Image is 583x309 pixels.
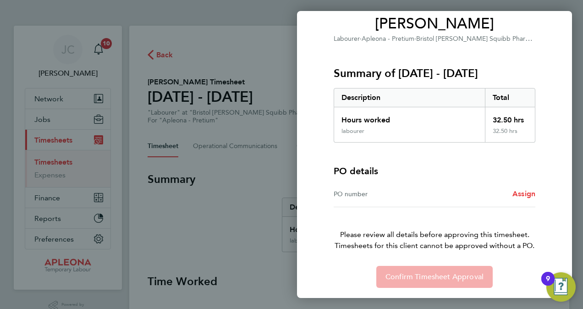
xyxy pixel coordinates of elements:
[323,240,546,251] span: Timesheets for this client cannot be approved without a PO.
[334,15,535,33] span: [PERSON_NAME]
[546,272,576,302] button: Open Resource Center, 9 new notifications
[323,207,546,251] p: Please review all details before approving this timesheet.
[485,127,535,142] div: 32.50 hrs
[334,188,434,199] div: PO number
[334,35,360,43] span: Labourer
[512,189,535,198] span: Assign
[334,107,485,127] div: Hours worked
[485,107,535,127] div: 32.50 hrs
[546,279,550,291] div: 9
[341,127,364,135] div: labourer
[485,88,535,107] div: Total
[512,188,535,199] a: Assign
[360,35,362,43] span: ·
[414,35,416,43] span: ·
[362,35,414,43] span: Apleona - Pretium
[334,165,378,177] h4: PO details
[334,88,485,107] div: Description
[334,66,535,81] h3: Summary of [DATE] - [DATE]
[334,88,535,143] div: Summary of 27 Sep - 03 Oct 2025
